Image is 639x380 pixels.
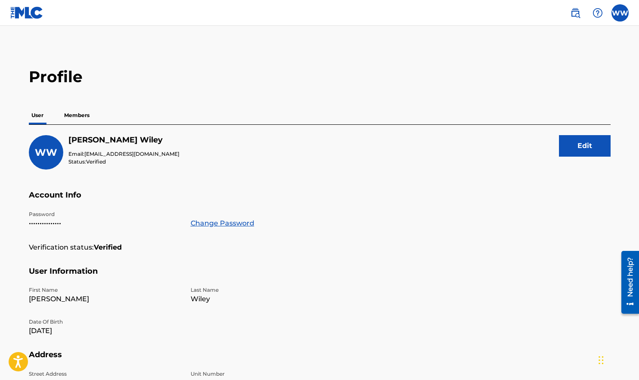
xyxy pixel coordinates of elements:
[62,106,92,124] p: Members
[593,8,603,18] img: help
[191,294,342,304] p: Wiley
[191,218,254,229] a: Change Password
[29,210,180,218] p: Password
[191,370,342,378] p: Unit Number
[29,286,180,294] p: First Name
[10,6,43,19] img: MLC Logo
[29,266,611,287] h5: User Information
[612,8,628,19] span: WW
[611,4,629,22] div: User Menu
[615,247,639,318] iframe: Resource Center
[29,67,611,87] h2: Profile
[68,135,179,145] h5: Wendy Wiley
[68,150,179,158] p: Email:
[559,135,611,157] button: Edit
[68,158,179,166] p: Status:
[599,347,604,373] div: Drag
[29,218,180,229] p: •••••••••••••••
[29,326,180,336] p: [DATE]
[29,350,611,370] h5: Address
[29,370,180,378] p: Street Address
[589,4,606,22] div: Help
[570,8,580,18] img: search
[29,242,94,253] p: Verification status:
[29,190,611,210] h5: Account Info
[29,294,180,304] p: [PERSON_NAME]
[596,339,639,380] iframe: Chat Widget
[191,286,342,294] p: Last Name
[84,151,179,157] span: [EMAIL_ADDRESS][DOMAIN_NAME]
[567,4,584,22] a: Public Search
[86,158,106,165] span: Verified
[29,106,46,124] p: User
[29,318,180,326] p: Date Of Birth
[35,147,57,158] span: WW
[94,242,122,253] strong: Verified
